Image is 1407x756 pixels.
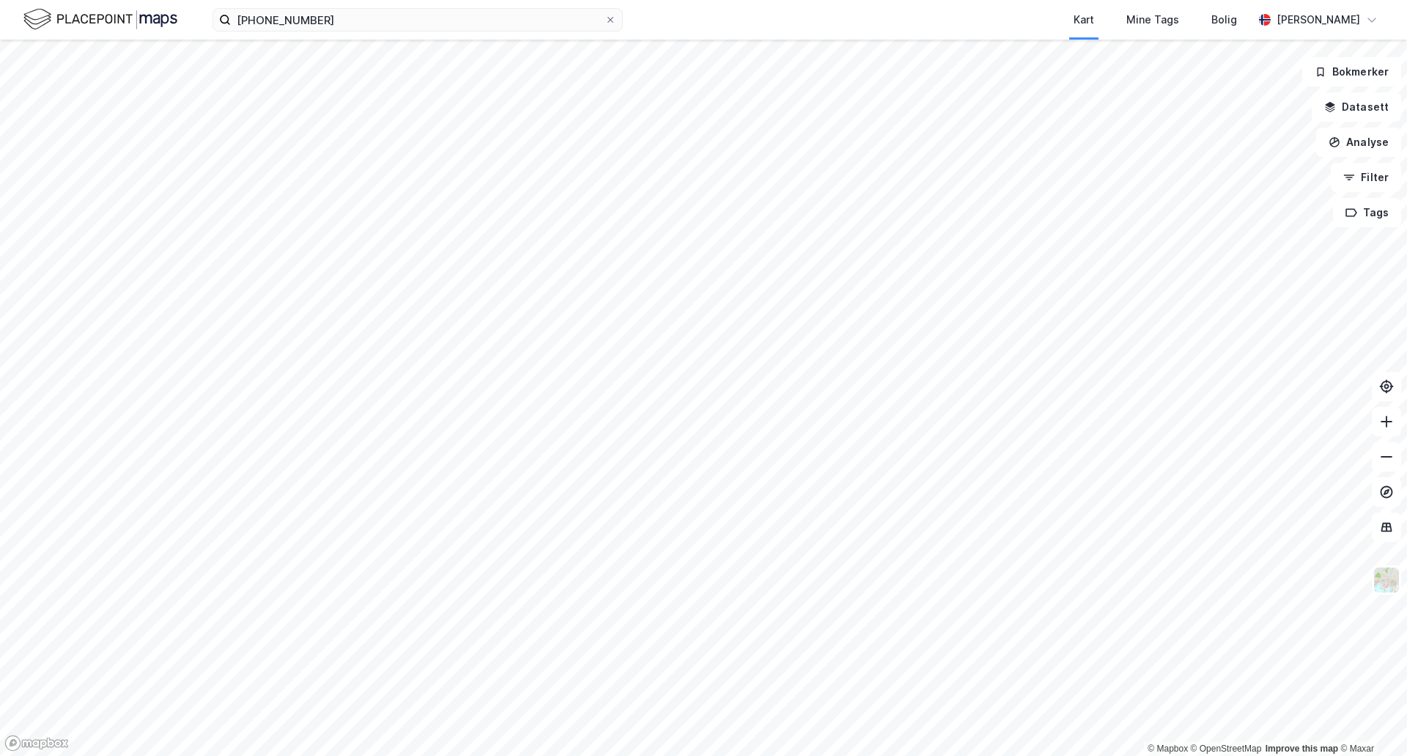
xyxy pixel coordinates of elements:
[1373,566,1400,594] img: Z
[231,9,605,31] input: Søk på adresse, matrikkel, gårdeiere, leietakere eller personer
[1074,11,1094,29] div: Kart
[1316,128,1401,157] button: Analyse
[4,735,69,752] a: Mapbox homepage
[1331,163,1401,192] button: Filter
[1312,92,1401,122] button: Datasett
[1191,744,1262,754] a: OpenStreetMap
[1302,57,1401,87] button: Bokmerker
[1333,198,1401,227] button: Tags
[1148,744,1188,754] a: Mapbox
[1277,11,1360,29] div: [PERSON_NAME]
[1266,744,1338,754] a: Improve this map
[23,7,177,32] img: logo.f888ab2527a4732fd821a326f86c7f29.svg
[1334,686,1407,756] iframe: Chat Widget
[1126,11,1179,29] div: Mine Tags
[1211,11,1237,29] div: Bolig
